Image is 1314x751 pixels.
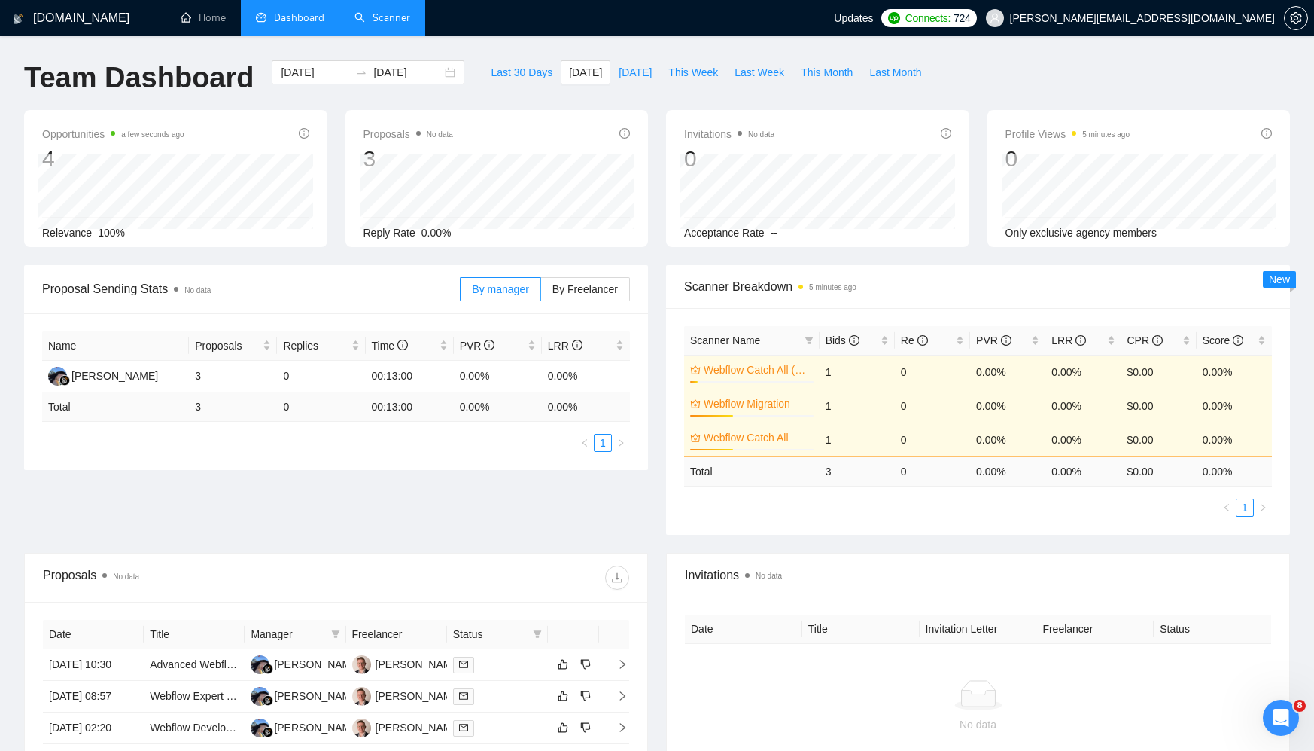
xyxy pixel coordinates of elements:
img: gigradar-bm.png [263,664,273,674]
li: 1 [1236,499,1254,517]
span: filter [805,336,814,345]
button: go back [10,6,38,35]
th: Status [1154,615,1271,644]
iframe: To enrich screen reader interactions, please activate Accessibility in Grammarly extension settings [1263,700,1299,736]
span: Re [901,334,928,346]
span: neutral face reaction [131,453,170,483]
span: -- [771,227,777,239]
span: right [605,691,628,701]
img: gigradar-bm.png [59,375,70,386]
div: 3 [363,145,453,173]
span: CPR [1127,334,1163,346]
span: Dashboard [274,11,324,24]
span: filter [328,623,343,646]
td: Webflow Expert Needed for Bug Fixes and Improvements on Existing Website [144,681,245,713]
div: [PERSON_NAME] [376,719,462,736]
img: ZZ [352,655,371,674]
td: [DATE] 08:57 [43,681,144,713]
span: right [605,722,628,733]
span: By manager [472,283,528,295]
td: 0.00 % [454,392,542,422]
img: gigradar-bm.png [263,695,273,706]
span: smiley reaction [170,453,209,483]
a: 1 [595,435,611,451]
img: gigradar-bm.png [263,727,273,737]
th: Date [685,615,802,644]
span: No data [113,572,139,581]
td: 0.00% [1197,423,1272,456]
button: left [1218,499,1236,517]
span: Time [372,340,408,352]
span: Updates [834,12,873,24]
span: setting [1285,12,1307,24]
td: 0.00% [1045,423,1121,456]
span: Invitations [684,125,774,143]
td: 0 [895,389,970,423]
td: 0.00% [1045,389,1121,423]
span: Invitations [685,566,1271,585]
td: 0.00% [970,423,1045,456]
td: 0.00 % [1045,456,1121,486]
td: [DATE] 02:20 [43,713,144,744]
li: 1 [594,434,612,452]
img: AA [251,655,269,674]
a: AA[PERSON_NAME] [48,369,158,381]
td: 0.00% [1197,389,1272,423]
span: No data [427,130,453,139]
img: ZZ [352,687,371,706]
span: right [605,659,628,670]
div: [PERSON_NAME] [274,656,360,673]
a: Webflow Developer for Crypto Tax Assessment Tools & Content Pages [150,722,479,734]
span: info-circle [1233,335,1243,346]
td: Total [42,392,189,422]
a: ZZ[PERSON_NAME] [352,721,462,733]
span: crown [690,432,701,443]
button: download [605,566,629,590]
td: Webflow Developer for Crypto Tax Assessment Tools & Content Pages [144,713,245,744]
span: info-circle [619,128,630,139]
span: info-circle [1152,335,1163,346]
td: 0.00 % [1197,456,1272,486]
span: LRR [1051,334,1086,346]
span: Proposal Sending Stats [42,279,460,298]
div: Did this answer your question? [18,438,283,454]
a: Webflow Migration [704,395,811,412]
span: 😐 [139,453,161,483]
a: homeHome [181,11,226,24]
span: info-circle [484,340,494,350]
span: 0.00% [421,227,452,239]
a: AA[PERSON_NAME] [251,658,360,670]
th: Proposals [189,331,277,361]
td: 0.00% [542,361,630,392]
span: filter [801,329,817,352]
span: Proposals [195,337,260,354]
td: 1 [820,389,895,423]
span: mail [459,660,468,669]
span: 😞 [100,453,122,483]
span: Bids [826,334,859,346]
span: Replies [283,337,348,354]
button: like [554,719,572,737]
span: Opportunities [42,125,184,143]
time: 5 minutes ago [809,283,856,292]
a: Webflow Catch All [704,429,811,446]
span: filter [331,630,340,639]
td: 00:13:00 [366,392,454,422]
td: 0.00 % [542,392,630,422]
span: right [1258,503,1267,512]
span: 100% [98,227,125,239]
span: 724 [954,10,970,26]
div: 0 [1005,145,1130,173]
th: Title [144,620,245,649]
td: 0 [277,392,365,422]
span: info-circle [299,128,309,139]
span: Score [1203,334,1243,346]
span: info-circle [941,128,951,139]
li: Previous Page [1218,499,1236,517]
img: AA [48,367,67,386]
span: PVR [460,340,495,352]
span: dashboard [256,12,266,23]
h1: Team Dashboard [24,60,254,96]
span: This Week [668,64,718,81]
span: mail [459,691,468,701]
